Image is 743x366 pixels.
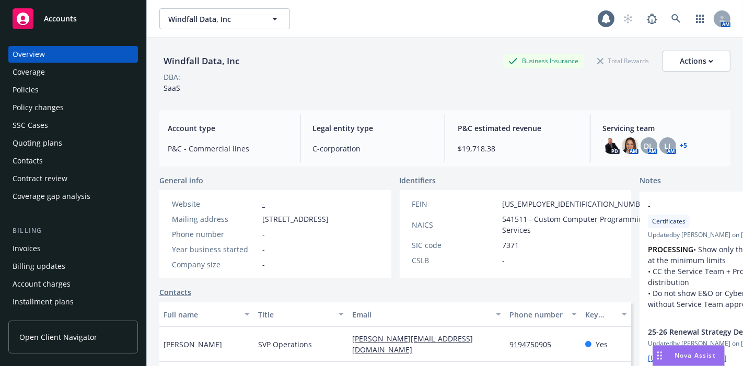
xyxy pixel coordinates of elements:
[412,219,498,230] div: NAICS
[262,229,265,240] span: -
[603,137,620,154] img: photo
[13,46,45,63] div: Overview
[313,143,433,154] span: C-corporation
[603,123,723,134] span: Servicing team
[13,135,62,151] div: Quoting plans
[665,140,671,151] span: LI
[412,198,498,209] div: FEIN
[8,276,138,292] a: Account charges
[505,302,581,327] button: Phone number
[172,214,258,225] div: Mailing address
[666,8,687,29] a: Search
[258,339,312,350] span: SVP Operations
[680,143,688,149] a: +5
[8,240,138,257] a: Invoices
[592,54,654,67] div: Total Rewards
[652,217,686,226] span: Certificates
[168,143,287,154] span: P&C - Commercial lines
[352,334,473,355] a: [PERSON_NAME][EMAIL_ADDRESS][DOMAIN_NAME]
[412,255,498,266] div: CSLB
[8,64,138,80] a: Coverage
[8,46,138,63] a: Overview
[8,4,138,33] a: Accounts
[13,81,39,98] div: Policies
[585,309,616,320] div: Key contact
[348,302,505,327] button: Email
[8,135,138,151] a: Quoting plans
[596,339,608,350] span: Yes
[8,117,138,134] a: SSC Cases
[262,259,265,270] span: -
[159,175,203,186] span: General info
[159,287,191,298] a: Contacts
[8,258,138,275] a: Billing updates
[254,302,349,327] button: Title
[503,214,652,235] span: 541511 - Custom Computer Programming Services
[13,170,67,187] div: Contract review
[690,8,711,29] a: Switch app
[648,353,727,363] a: [URL][DOMAIN_NAME]
[262,244,265,255] span: -
[503,198,652,209] span: [US_EMPLOYER_IDENTIFICATION_NUMBER]
[400,175,436,186] span: Identifiers
[313,123,433,134] span: Legal entity type
[8,170,138,187] a: Contract review
[159,8,290,29] button: Windfall Data, Inc
[44,15,77,23] span: Accounts
[352,309,490,320] div: Email
[168,14,259,25] span: Windfall Data, Inc
[618,8,638,29] a: Start snowing
[19,332,97,343] span: Open Client Navigator
[13,240,41,257] div: Invoices
[13,276,71,292] div: Account charges
[164,83,180,93] span: SaaS
[675,351,716,360] span: Nova Assist
[262,199,265,209] a: -
[13,188,90,205] div: Coverage gap analysis
[172,244,258,255] div: Year business started
[458,123,577,134] span: P&C estimated revenue
[642,8,663,29] a: Report a Bug
[8,293,138,310] a: Installment plans
[13,293,74,310] div: Installment plans
[172,198,258,209] div: Website
[8,99,138,116] a: Policy changes
[159,54,243,68] div: Windfall Data, Inc
[8,152,138,169] a: Contacts
[458,143,577,154] span: $19,718.38
[13,152,43,169] div: Contacts
[622,137,638,154] img: photo
[653,345,725,366] button: Nova Assist
[8,188,138,205] a: Coverage gap analysis
[648,244,693,254] strong: PROCESSING
[663,51,730,72] button: Actions
[13,258,65,275] div: Billing updates
[172,259,258,270] div: Company size
[8,81,138,98] a: Policies
[164,339,222,350] span: [PERSON_NAME]
[509,309,565,320] div: Phone number
[644,140,654,151] span: DL
[640,175,661,187] span: Notes
[13,99,64,116] div: Policy changes
[13,117,48,134] div: SSC Cases
[653,346,666,365] div: Drag to move
[168,123,287,134] span: Account type
[503,255,505,266] span: -
[258,309,333,320] div: Title
[164,309,238,320] div: Full name
[262,214,329,225] span: [STREET_ADDRESS]
[8,226,138,236] div: Billing
[412,240,498,251] div: SIC code
[503,240,519,251] span: 7371
[159,302,254,327] button: Full name
[509,339,560,349] a: 9194750905
[680,51,713,71] div: Actions
[172,229,258,240] div: Phone number
[503,54,584,67] div: Business Insurance
[164,72,183,82] div: DBA: -
[13,64,45,80] div: Coverage
[581,302,631,327] button: Key contact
